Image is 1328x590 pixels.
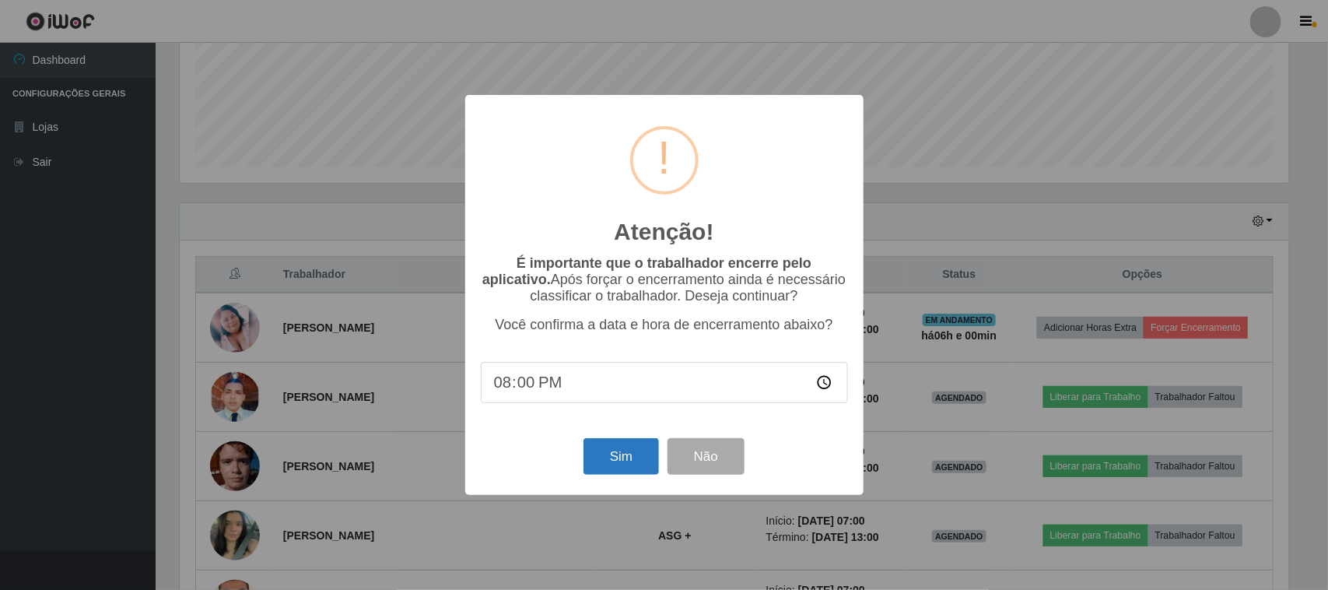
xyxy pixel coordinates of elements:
h2: Atenção! [614,218,713,246]
p: Após forçar o encerramento ainda é necessário classificar o trabalhador. Deseja continuar? [481,255,848,304]
button: Não [668,438,745,475]
p: Você confirma a data e hora de encerramento abaixo? [481,317,848,333]
button: Sim [583,438,659,475]
b: É importante que o trabalhador encerre pelo aplicativo. [482,255,811,287]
